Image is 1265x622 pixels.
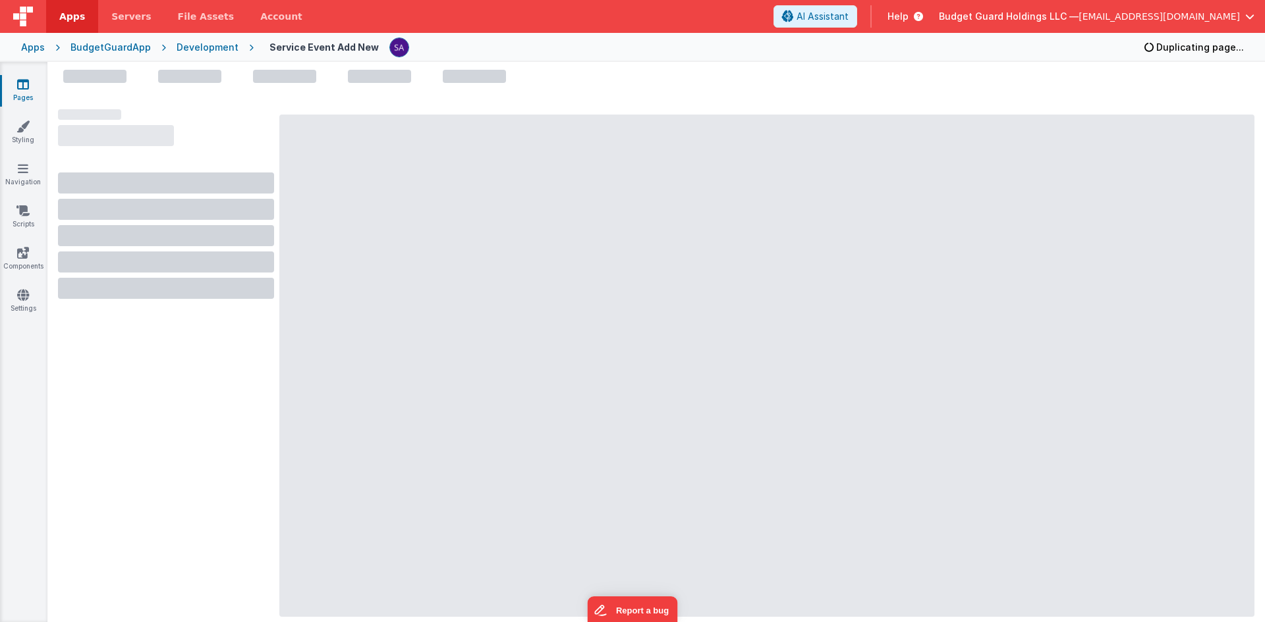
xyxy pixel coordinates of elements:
[111,10,151,23] span: Servers
[773,5,857,28] button: AI Assistant
[70,41,151,54] div: BudgetGuardApp
[178,10,235,23] span: File Assets
[1079,10,1240,23] span: [EMAIL_ADDRESS][DOMAIN_NAME]
[939,10,1079,23] span: Budget Guard Holdings LLC —
[177,41,239,54] div: Development
[269,42,379,52] h4: Service Event Add New
[390,38,408,57] img: 79293985458095ca2ac202dc7eb50dda
[1144,41,1244,54] div: Duplicating page...
[21,41,45,54] div: Apps
[887,10,909,23] span: Help
[939,10,1254,23] button: Budget Guard Holdings LLC — [EMAIL_ADDRESS][DOMAIN_NAME]
[59,10,85,23] span: Apps
[797,10,849,23] span: AI Assistant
